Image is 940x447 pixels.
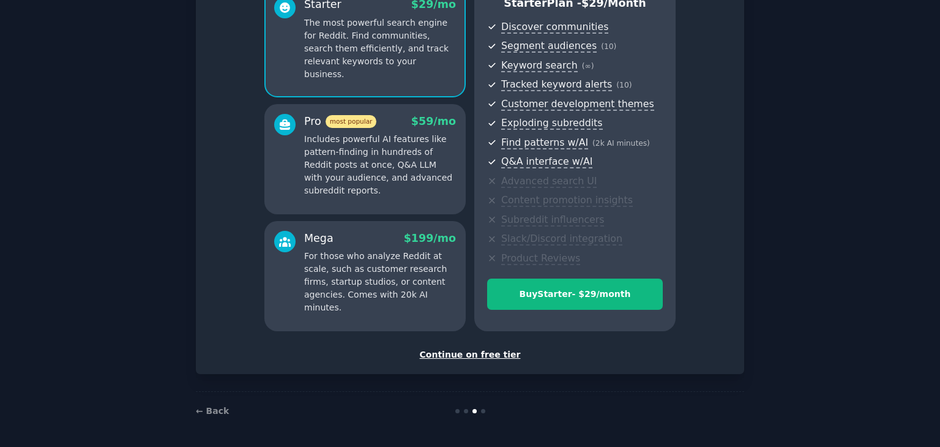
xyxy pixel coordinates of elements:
[501,78,612,91] span: Tracked keyword alerts
[304,133,456,197] p: Includes powerful AI features like pattern-finding in hundreds of Reddit posts at once, Q&A LLM w...
[404,232,456,244] span: $ 199 /mo
[501,214,604,227] span: Subreddit influencers
[501,156,592,168] span: Q&A interface w/AI
[601,42,616,51] span: ( 10 )
[411,115,456,127] span: $ 59 /mo
[326,115,377,128] span: most popular
[501,233,622,246] span: Slack/Discord integration
[501,40,597,53] span: Segment audiences
[304,114,376,129] div: Pro
[616,81,632,89] span: ( 10 )
[501,194,633,207] span: Content promotion insights
[501,175,597,188] span: Advanced search UI
[582,62,594,70] span: ( ∞ )
[501,252,580,265] span: Product Reviews
[487,279,663,310] button: BuyStarter- $29/month
[304,17,456,81] p: The most powerful search engine for Reddit. Find communities, search them efficiently, and track ...
[196,406,229,416] a: ← Back
[488,288,662,301] div: Buy Starter - $ 29 /month
[501,21,608,34] span: Discover communities
[501,59,578,72] span: Keyword search
[304,250,456,314] p: For those who analyze Reddit at scale, such as customer research firms, startup studios, or conte...
[209,348,731,361] div: Continue on free tier
[592,139,650,148] span: ( 2k AI minutes )
[501,137,588,149] span: Find patterns w/AI
[304,231,334,246] div: Mega
[501,98,654,111] span: Customer development themes
[501,117,602,130] span: Exploding subreddits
